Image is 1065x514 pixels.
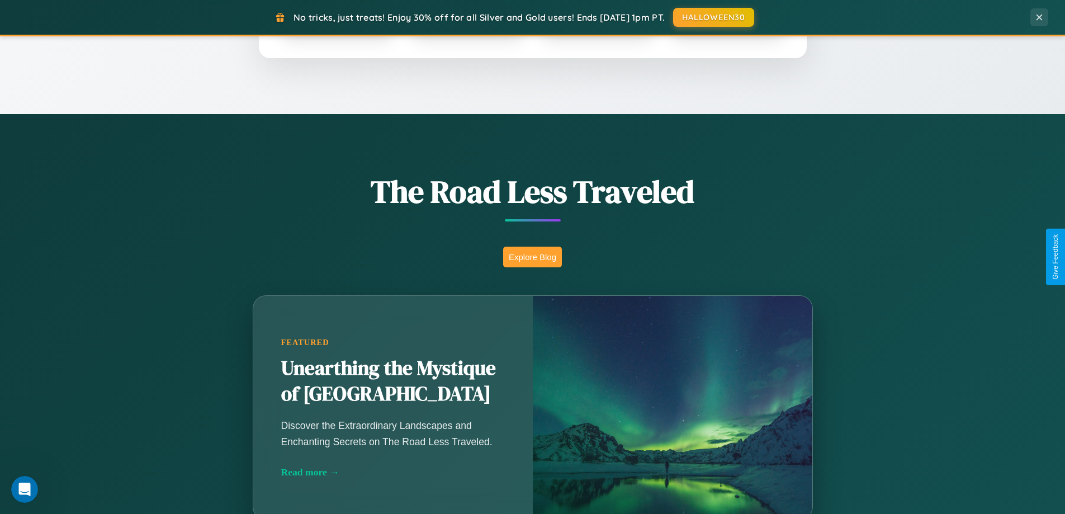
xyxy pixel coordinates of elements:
h1: The Road Less Traveled [197,170,868,213]
iframe: Intercom live chat [11,476,38,503]
button: HALLOWEEN30 [673,8,754,27]
p: Discover the Extraordinary Landscapes and Enchanting Secrets on The Road Less Traveled. [281,418,505,449]
button: Explore Blog [503,247,562,267]
h2: Unearthing the Mystique of [GEOGRAPHIC_DATA] [281,356,505,407]
div: Give Feedback [1052,234,1059,280]
div: Read more → [281,466,505,478]
span: No tricks, just treats! Enjoy 30% off for all Silver and Gold users! Ends [DATE] 1pm PT. [294,12,665,23]
div: Featured [281,338,505,347]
